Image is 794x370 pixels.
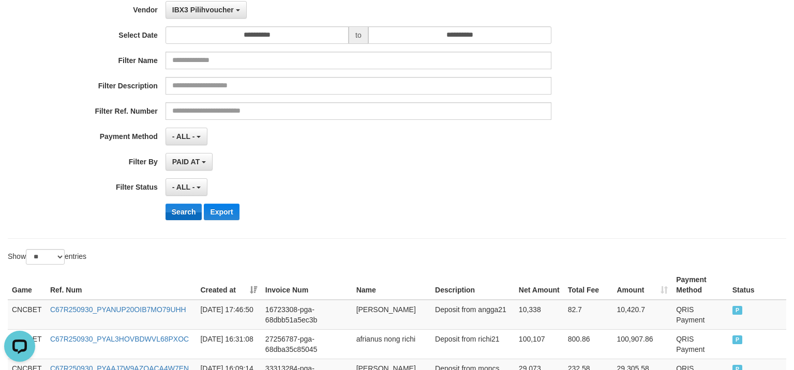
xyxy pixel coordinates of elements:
[672,300,728,330] td: QRIS Payment
[612,270,672,300] th: Amount: activate to sort column ascending
[612,329,672,359] td: 100,907.86
[172,183,195,191] span: - ALL -
[172,132,195,141] span: - ALL -
[166,128,207,145] button: - ALL -
[4,4,35,35] button: Open LiveChat chat widget
[196,329,261,359] td: [DATE] 16:31:08
[50,335,189,343] a: C67R250930_PYAL3HOVBDWVL68PXOC
[196,270,261,300] th: Created at: activate to sort column ascending
[349,26,368,44] span: to
[46,270,196,300] th: Ref. Num
[352,329,431,359] td: afrianus nong richi
[8,249,86,265] label: Show entries
[204,204,239,220] button: Export
[431,270,515,300] th: Description
[166,204,202,220] button: Search
[166,178,207,196] button: - ALL -
[732,335,743,344] span: PAID
[261,300,352,330] td: 16723308-pga-68dbb51a5ec3b
[564,300,613,330] td: 82.7
[172,158,200,166] span: PAID AT
[515,270,564,300] th: Net Amount
[732,306,743,315] span: PAID
[261,329,352,359] td: 27256787-pga-68dba35c85045
[352,270,431,300] th: Name
[431,329,515,359] td: Deposit from richi21
[196,300,261,330] td: [DATE] 17:46:50
[26,249,65,265] select: Showentries
[728,270,786,300] th: Status
[172,6,234,14] span: IBX3 Pilihvoucher
[672,329,728,359] td: QRIS Payment
[564,329,613,359] td: 800.86
[515,329,564,359] td: 100,107
[352,300,431,330] td: [PERSON_NAME]
[431,300,515,330] td: Deposit from angga21
[672,270,728,300] th: Payment Method
[166,1,247,19] button: IBX3 Pilihvoucher
[8,300,46,330] td: CNCBET
[564,270,613,300] th: Total Fee
[261,270,352,300] th: Invoice Num
[8,270,46,300] th: Game
[515,300,564,330] td: 10,338
[50,305,186,314] a: C67R250930_PYANUP20OIB7MO79UHH
[612,300,672,330] td: 10,420.7
[166,153,213,171] button: PAID AT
